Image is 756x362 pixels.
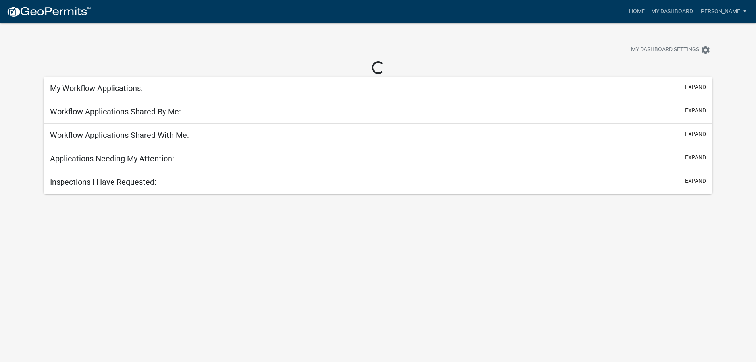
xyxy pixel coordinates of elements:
[631,45,699,55] span: My Dashboard Settings
[685,153,706,162] button: expand
[625,42,717,58] button: My Dashboard Settingssettings
[50,83,143,93] h5: My Workflow Applications:
[50,177,156,187] h5: Inspections I Have Requested:
[685,177,706,185] button: expand
[696,4,750,19] a: [PERSON_NAME]
[50,154,174,163] h5: Applications Needing My Attention:
[685,83,706,91] button: expand
[50,107,181,116] h5: Workflow Applications Shared By Me:
[685,106,706,115] button: expand
[701,45,710,55] i: settings
[648,4,696,19] a: My Dashboard
[50,130,189,140] h5: Workflow Applications Shared With Me:
[626,4,648,19] a: Home
[685,130,706,138] button: expand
